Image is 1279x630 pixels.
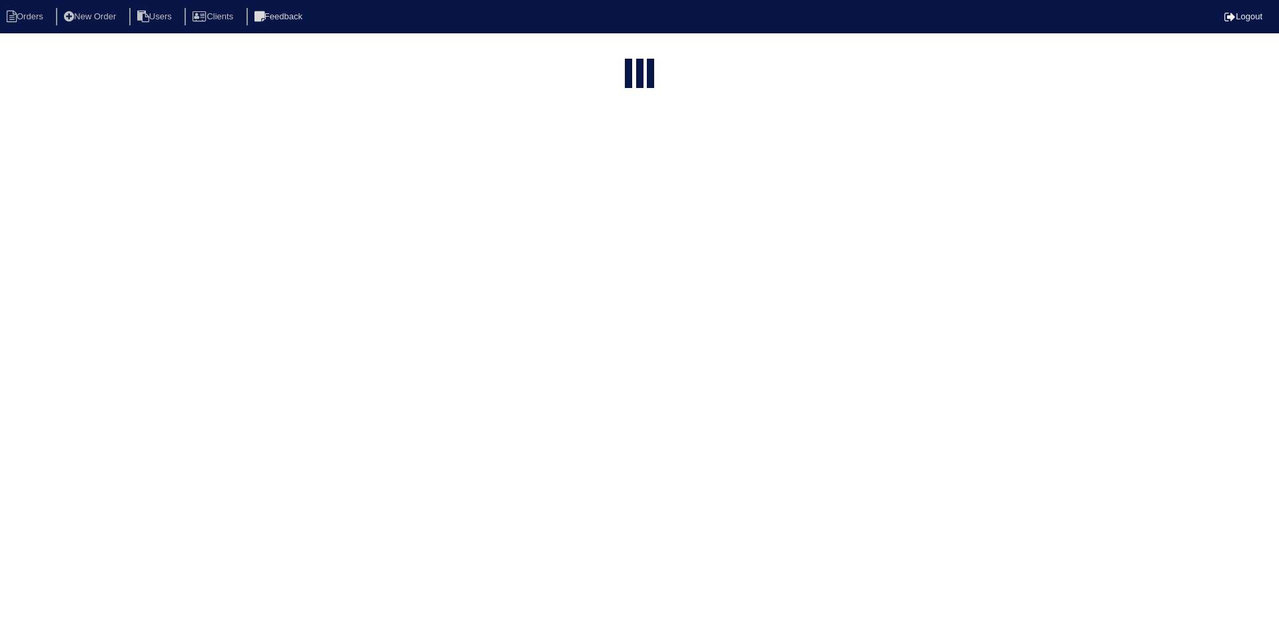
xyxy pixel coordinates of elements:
a: Clients [185,11,244,21]
li: Clients [185,8,244,26]
a: Logout [1224,11,1262,21]
li: Users [129,8,183,26]
div: loading... [636,59,643,88]
a: New Order [56,11,127,21]
li: Feedback [246,8,313,26]
a: Users [129,11,183,21]
li: New Order [56,8,127,26]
